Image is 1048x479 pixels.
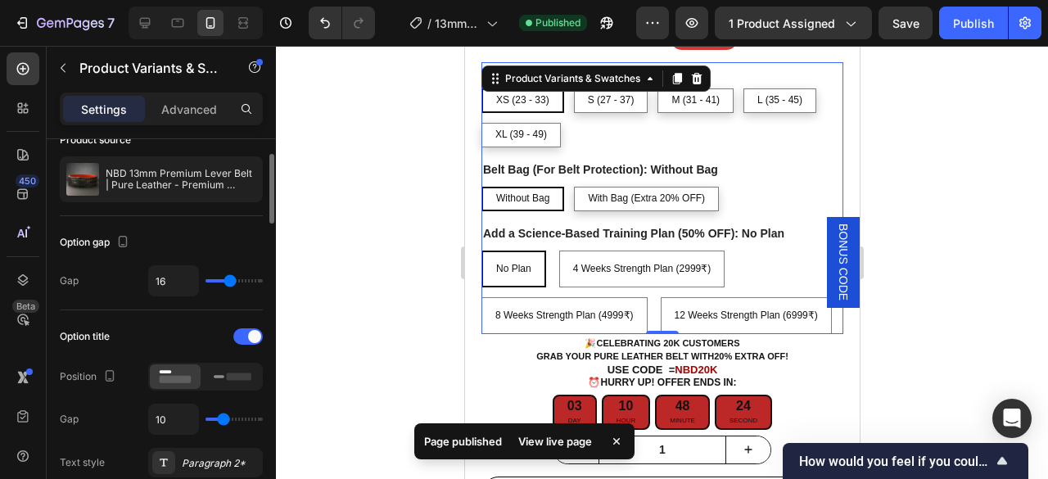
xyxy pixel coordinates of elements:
[799,454,992,469] span: How would you feel if you could no longer use GemPages?
[12,300,39,313] div: Beta
[81,101,127,118] p: Settings
[60,329,110,344] div: Option title
[107,13,115,33] p: 7
[309,7,375,39] div: Undo/Redo
[60,133,131,147] div: Product source
[60,412,79,427] div: Gap
[16,431,378,465] button: ADD TO CART
[7,7,122,39] button: 7
[60,232,133,254] div: Option gap
[892,16,919,30] span: Save
[939,7,1008,39] button: Publish
[715,7,872,39] button: 1 product assigned
[508,430,602,453] div: View live page
[16,174,39,188] div: 450
[799,451,1012,471] button: Show survey - How would you feel if you could no longer use GemPages?
[60,455,105,470] div: Text style
[149,266,198,296] input: Auto
[66,163,99,196] img: product feature img
[60,273,79,288] div: Gap
[424,433,502,450] p: Page published
[106,168,256,191] p: NBD 13mm Premium Lever Belt | Pure Leather - Premium Quality
[182,456,259,471] div: Paragraph 2*
[465,46,860,479] iframe: Design area
[149,404,198,434] input: Auto
[60,366,120,388] div: Position
[729,15,835,32] span: 1 product assigned
[535,16,580,30] span: Published
[992,399,1032,438] div: Open Intercom Messenger
[427,15,431,32] span: /
[879,7,933,39] button: Save
[435,15,480,32] span: 13mm Belt - (Countdown, Stock Scarcity &amp; Dis CODE)
[161,101,217,118] p: Advanced
[79,58,219,78] p: Product Variants & Swatches
[953,15,994,32] div: Publish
